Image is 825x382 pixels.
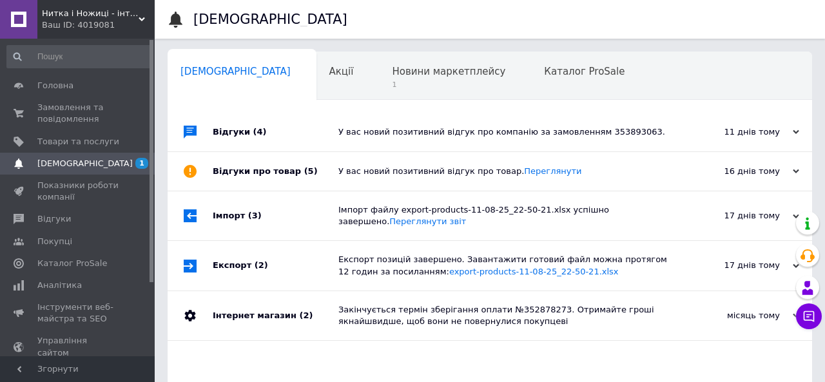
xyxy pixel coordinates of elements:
span: 1 [392,80,505,90]
div: Імпорт файлу export-products-11-08-25_22-50-21.xlsx успішно завершено. [338,204,670,227]
a: export-products-11-08-25_22-50-21.xlsx [449,267,619,276]
span: Нитка і Ножиці - інтернет-магазин [42,8,139,19]
div: Відгуки [213,113,338,151]
span: [DEMOGRAPHIC_DATA] [180,66,291,77]
span: Управління сайтом [37,335,119,358]
span: (2) [299,310,313,320]
div: 17 днів тому [670,210,799,222]
input: Пошук [6,45,152,68]
div: Експорт [213,241,338,290]
button: Чат з покупцем [796,303,822,329]
div: Закінчується термін зберігання оплати №352878273. Отримайте гроші якнайшвидше, щоб вони не поверн... [338,304,670,327]
div: У вас новий позитивний відгук про компанію за замовленням 353893063. [338,126,670,138]
div: Відгуки про товар [213,152,338,191]
span: Покупці [37,236,72,247]
div: Імпорт [213,191,338,240]
div: 16 днів тому [670,166,799,177]
div: 17 днів тому [670,260,799,271]
span: Інструменти веб-майстра та SEO [37,301,119,325]
span: Каталог ProSale [544,66,625,77]
h1: [DEMOGRAPHIC_DATA] [193,12,347,27]
div: місяць тому [670,310,799,321]
span: Акції [329,66,354,77]
span: (3) [248,211,262,220]
span: (4) [253,127,267,137]
span: Головна [37,80,73,91]
div: Ваш ID: 4019081 [42,19,155,31]
div: Експорт позицій завершено. Завантажити готовий файл можна протягом 12 годин за посиланням: [338,254,670,277]
span: Показники роботи компанії [37,180,119,203]
span: [DEMOGRAPHIC_DATA] [37,158,133,169]
span: Відгуки [37,213,71,225]
span: Товари та послуги [37,136,119,148]
div: 11 днів тому [670,126,799,138]
span: Каталог ProSale [37,258,107,269]
span: Аналітика [37,280,82,291]
span: Новини маркетплейсу [392,66,505,77]
span: 1 [135,158,148,169]
div: У вас новий позитивний відгук про товар. [338,166,670,177]
span: Замовлення та повідомлення [37,102,119,125]
span: (5) [304,166,318,176]
div: Інтернет магазин [213,291,338,340]
a: Переглянути [524,166,581,176]
a: Переглянути звіт [389,216,466,226]
span: (2) [255,260,268,270]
